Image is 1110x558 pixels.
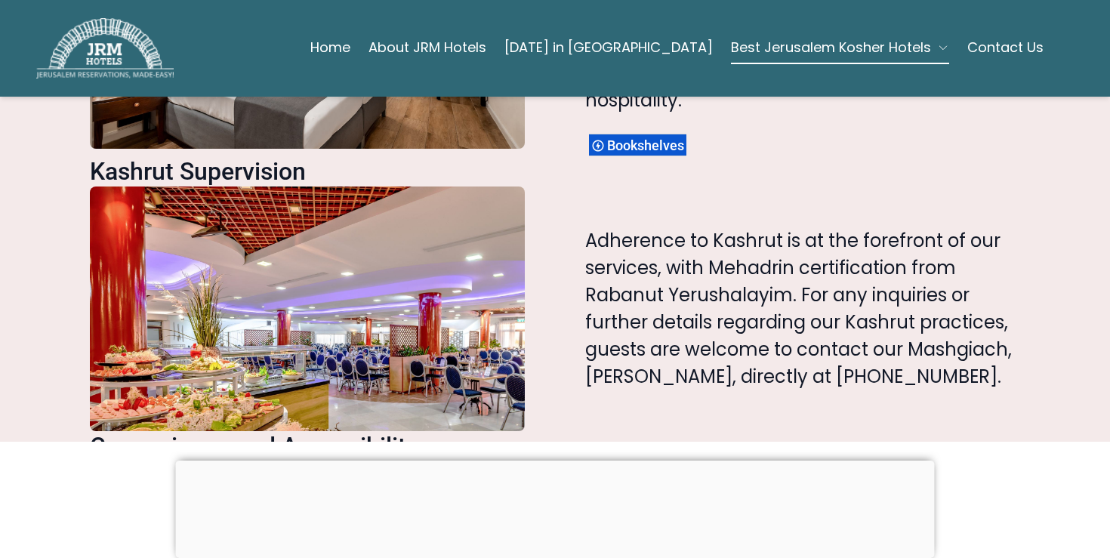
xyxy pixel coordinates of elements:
h3: Convenience and Accessibility [90,431,863,461]
span: Bookshelves [607,137,689,153]
a: About JRM Hotels [368,32,486,63]
iframe: Advertisement [176,461,935,554]
span: Best Jerusalem Kosher Hotels [731,37,931,58]
div: Bookshelves [589,134,686,156]
img: JRM Hotels [36,18,174,79]
a: Home [310,32,350,63]
h3: Kashrut Supervision [90,156,863,187]
a: Contact Us [967,32,1044,63]
img: Jerusalem Gate Hotel dining room [90,187,525,431]
a: [DATE] in [GEOGRAPHIC_DATA] [504,32,713,63]
button: Best Jerusalem Kosher Hotels [731,32,949,63]
p: Adherence to Kashrut is at the forefront of our services, with Mehadrin certification from Rabanu... [585,227,1020,390]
